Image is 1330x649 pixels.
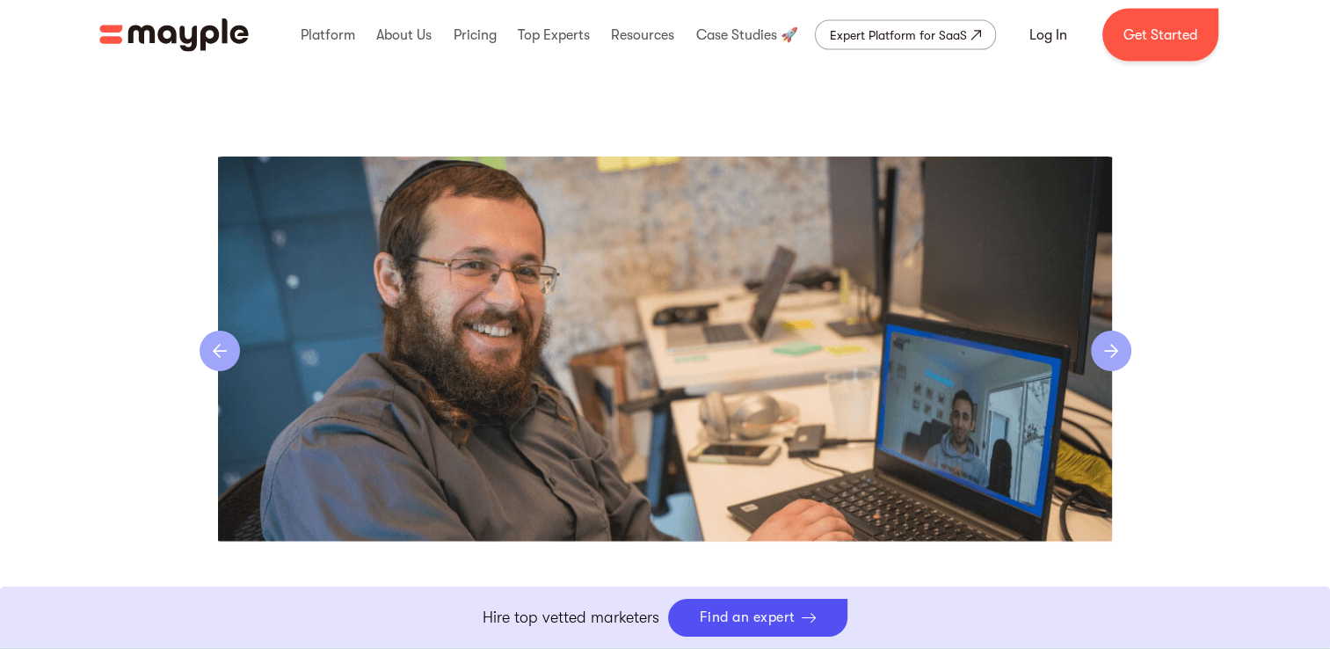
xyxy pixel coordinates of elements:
div: Resources [607,7,679,63]
div: 1 of 4 [200,157,1131,542]
a: Log In [1008,14,1088,56]
div: Find an expert [700,609,796,626]
img: Mayple logo [99,18,249,52]
p: Hire top vetted marketers [483,606,659,630]
div: Top Experts [513,7,594,63]
div: next slide [1091,331,1131,371]
div: previous slide [200,331,240,371]
a: Get Started [1102,9,1218,62]
div: About Us [372,7,436,63]
a: home [99,18,249,52]
div: Expert Platform for SaaS [830,25,967,46]
div: Pricing [448,7,500,63]
div: carousel [200,157,1131,545]
a: Expert Platform for SaaS [815,20,996,50]
div: Platform [296,7,360,63]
